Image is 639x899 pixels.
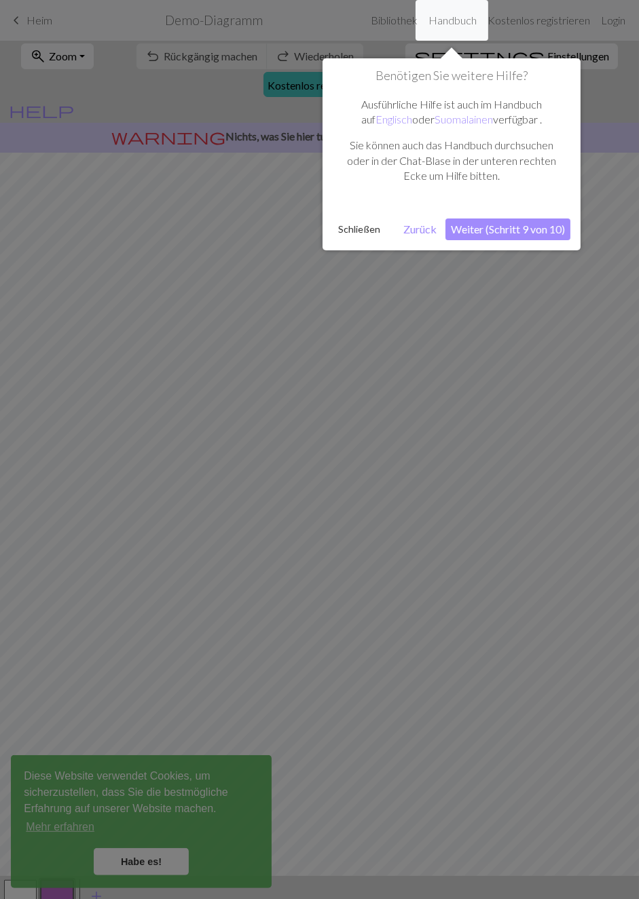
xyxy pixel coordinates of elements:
div: Benötigen Sie weitere Hilfe? [323,58,581,250]
font: Sie können auch das Handbuch durchsuchen oder in der Chat-Blase in der unteren rechten Ecke um Hi... [347,138,556,182]
button: Schließen [333,219,386,240]
a: Suomalainen [435,113,493,126]
font: Ausführliche Hilfe ist auch im Handbuch auf [361,98,542,126]
font: oder [412,113,435,126]
button: Zurück [398,218,442,240]
font: Weiter (Schritt 9 von 10) [451,223,565,235]
h1: Benötigen Sie weitere Hilfe? [333,69,570,83]
font: Benötigen Sie weitere Hilfe? [376,68,528,83]
a: Englisch [376,113,412,126]
font: verfügbar . [493,113,542,126]
button: Weiter (Schritt 9 von 10) [445,218,570,240]
font: Zurück [403,223,437,235]
font: Schließen [338,223,380,235]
